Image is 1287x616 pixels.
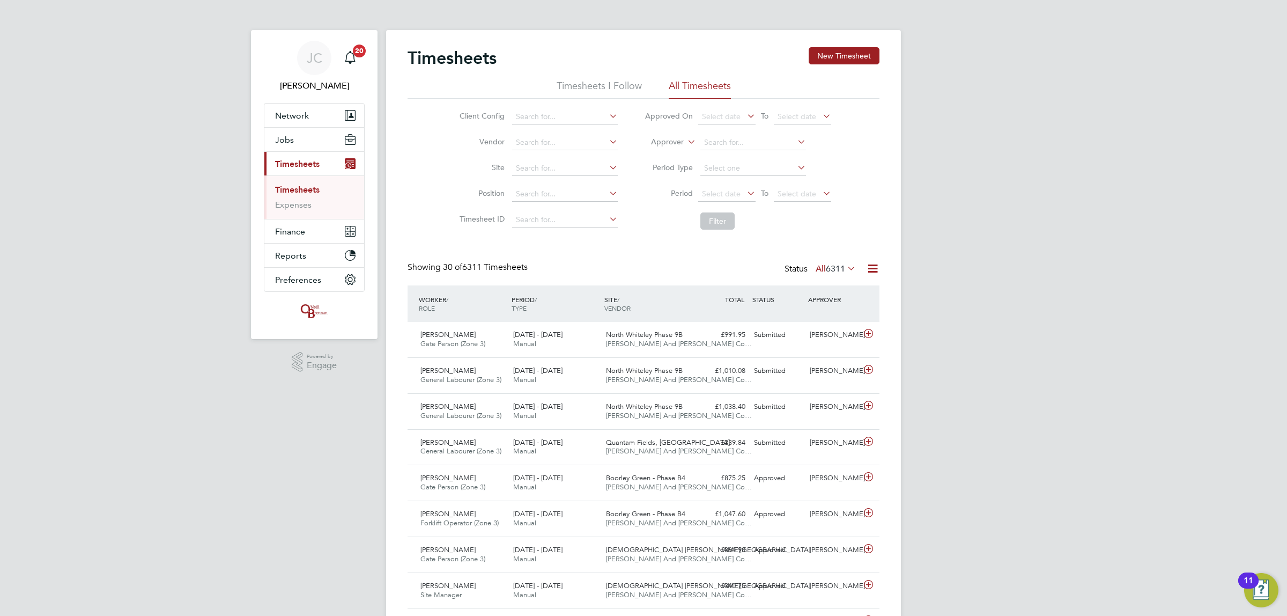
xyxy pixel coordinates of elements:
[420,411,501,420] span: General Labourer (Zone 3)
[264,175,364,219] div: Timesheets
[617,295,619,304] span: /
[606,411,752,420] span: [PERSON_NAME] And [PERSON_NAME] Co…
[307,51,322,65] span: JC
[694,398,750,416] div: £1,038.40
[635,137,684,148] label: Approver
[275,111,309,121] span: Network
[512,304,527,312] span: TYPE
[513,366,563,375] span: [DATE] - [DATE]
[420,402,476,411] span: [PERSON_NAME]
[513,339,536,348] span: Manual
[700,161,806,176] input: Select one
[420,438,476,447] span: [PERSON_NAME]
[816,263,856,274] label: All
[456,188,505,198] label: Position
[275,200,312,210] a: Expenses
[420,545,476,554] span: [PERSON_NAME]
[275,159,320,169] span: Timesheets
[512,187,618,202] input: Search for...
[606,366,683,375] span: North Whiteley Phase 9B
[758,186,772,200] span: To
[264,268,364,291] button: Preferences
[809,47,879,64] button: New Timesheet
[513,375,536,384] span: Manual
[606,473,685,482] span: Boorley Green - Phase B4
[264,152,364,175] button: Timesheets
[702,112,741,121] span: Select date
[513,518,536,527] span: Manual
[513,545,563,554] span: [DATE] - [DATE]
[513,482,536,492] span: Manual
[264,128,364,151] button: Jobs
[604,304,631,312] span: VENDOR
[456,214,505,224] label: Timesheet ID
[750,326,805,344] div: Submitted
[513,411,536,420] span: Manual
[750,577,805,595] div: Approved
[275,226,305,237] span: Finance
[750,290,805,309] div: STATUS
[805,326,861,344] div: [PERSON_NAME]
[512,135,618,150] input: Search for...
[456,163,505,172] label: Site
[420,330,476,339] span: [PERSON_NAME]
[606,518,752,527] span: [PERSON_NAME] And [PERSON_NAME] Co…
[805,362,861,380] div: [PERSON_NAME]
[606,339,752,348] span: [PERSON_NAME] And [PERSON_NAME] Co…
[700,135,806,150] input: Search for...
[264,303,365,320] a: Go to home page
[606,375,752,384] span: [PERSON_NAME] And [PERSON_NAME] Co…
[513,554,536,563] span: Manual
[264,219,364,243] button: Finance
[606,581,810,590] span: [DEMOGRAPHIC_DATA] [PERSON_NAME][GEOGRAPHIC_DATA]
[420,590,462,599] span: Site Manager
[420,446,501,456] span: General Labourer (Zone 3)
[264,244,364,267] button: Reports
[420,473,476,482] span: [PERSON_NAME]
[512,212,618,228] input: Search for...
[446,295,448,304] span: /
[353,45,366,57] span: 20
[339,41,361,75] a: 20
[805,505,861,523] div: [PERSON_NAME]
[513,438,563,447] span: [DATE] - [DATE]
[606,554,752,563] span: [PERSON_NAME] And [PERSON_NAME] Co…
[694,577,750,595] div: £340.75
[606,438,730,447] span: Quantam Fields, [GEOGRAPHIC_DATA]
[275,185,320,195] a: Timesheets
[251,30,378,339] nav: Main navigation
[292,352,337,372] a: Powered byEngage
[443,262,528,273] span: 6311 Timesheets
[307,352,337,361] span: Powered by
[826,263,845,274] span: 6311
[702,189,741,199] span: Select date
[694,326,750,344] div: £991.95
[778,112,816,121] span: Select date
[307,361,337,370] span: Engage
[513,509,563,518] span: [DATE] - [DATE]
[750,470,805,487] div: Approved
[420,518,499,527] span: Forklift Operator (Zone 3)
[513,446,536,456] span: Manual
[606,402,683,411] span: North Whiteley Phase 9B
[299,303,330,320] img: oneillandbrennan-logo-retina.png
[805,577,861,595] div: [PERSON_NAME]
[509,290,602,318] div: PERIOD
[805,541,861,559] div: [PERSON_NAME]
[805,398,861,416] div: [PERSON_NAME]
[805,434,861,452] div: [PERSON_NAME]
[419,304,435,312] span: ROLE
[805,470,861,487] div: [PERSON_NAME]
[420,366,476,375] span: [PERSON_NAME]
[606,330,683,339] span: North Whiteley Phase 9B
[645,163,693,172] label: Period Type
[456,111,505,121] label: Client Config
[645,111,693,121] label: Approved On
[512,161,618,176] input: Search for...
[420,509,476,518] span: [PERSON_NAME]
[456,137,505,146] label: Vendor
[275,135,294,145] span: Jobs
[408,47,497,69] h2: Timesheets
[420,554,485,563] span: Gate Person (Zone 3)
[275,275,321,285] span: Preferences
